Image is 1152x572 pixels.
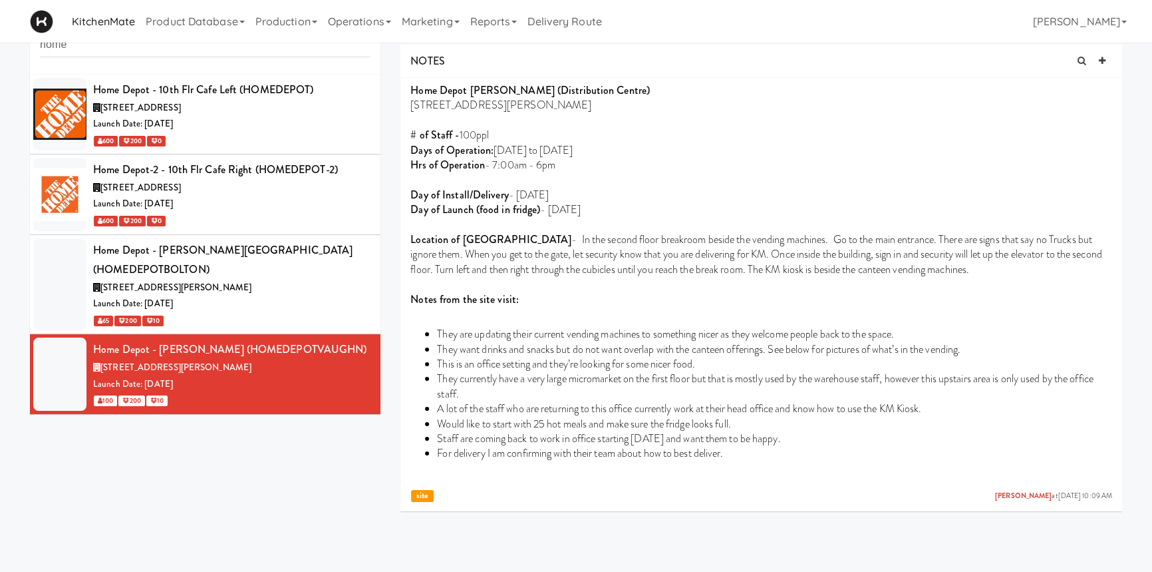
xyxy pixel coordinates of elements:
[40,33,370,57] input: Search site
[437,401,921,416] span: A lot of the staff who are returning to this office currently work at their head office and know ...
[437,371,1093,401] span: They currently have a very large micromarket on the first floor but that is mostly used by the wa...
[995,491,1052,501] a: [PERSON_NAME]
[93,116,370,133] div: Launch Date: [DATE]
[118,396,144,406] span: 200
[147,136,166,146] span: 0
[146,396,168,406] span: 10
[94,216,118,226] span: 600
[30,235,380,335] li: Home Depot - [PERSON_NAME][GEOGRAPHIC_DATA] (HOMEDEPOTBOLTON)[STREET_ADDRESS][PERSON_NAME]Launch ...
[93,340,370,360] div: Home Depot - [PERSON_NAME] (HOMEDEPOTVAUGHN)
[437,445,723,461] span: For delivery I am confirming with their team about how to best deliver.
[460,127,490,143] span: 100ppl
[410,127,459,143] strong: # of Staff -
[119,136,145,146] span: 200
[30,334,380,414] li: Home Depot - [PERSON_NAME] (HOMEDEPOTVAUGHN)[STREET_ADDRESS][PERSON_NAME]Launch Date: [DATE] 100 ...
[94,396,117,406] span: 100
[100,101,181,114] span: [STREET_ADDRESS]
[437,326,894,342] span: They are updating their current vending machines to something nicer as they welcome people back t...
[142,316,164,326] span: 10
[540,202,581,217] span: - [DATE]
[94,316,113,326] span: 65
[509,187,549,202] span: - [DATE]
[410,97,591,113] span: [STREET_ADDRESS][PERSON_NAME]
[93,160,370,180] div: Home Depot-2 - 10th Flr Cafe Right (HOMEDEPOT-2)
[93,376,370,393] div: Launch Date: [DATE]
[147,216,166,226] span: 0
[410,232,571,247] strong: Location of [GEOGRAPHIC_DATA]
[410,143,494,158] strong: Days of Operation:
[93,196,370,212] div: Launch Date: [DATE]
[94,136,118,146] span: 600
[995,491,1112,501] span: at [DATE] 10:09 AM
[100,361,251,374] span: [STREET_ADDRESS][PERSON_NAME]
[410,232,1101,277] span: - In the second floor breakroom beside the vending machines. Go to the main entrance. There are s...
[30,10,53,33] img: Micromart
[437,431,780,446] span: Staff are coming back to work in office starting [DATE] and want them to be happy.
[410,292,519,307] strong: Notes from the site visit:
[437,416,730,431] span: Would like to start with 25 hot meals and make sure the fridge looks full.
[93,240,370,280] div: Home Depot - [PERSON_NAME][GEOGRAPHIC_DATA] (HOMEDEPOTBOLTON)
[93,80,370,100] div: Home Depot - 10th Flr Cafe Left (HOMEDEPOT)
[100,281,251,294] span: [STREET_ADDRESS][PERSON_NAME]
[410,157,485,172] strong: Hrs of Operation
[114,316,140,326] span: 200
[30,75,380,154] li: Home Depot - 10th Flr Cafe Left (HOMEDEPOT)[STREET_ADDRESS]Launch Date: [DATE] 600 200 0
[485,157,555,172] span: - 7:00am - 6pm
[30,154,380,234] li: Home Depot-2 - 10th Flr Cafe Right (HOMEDEPOT-2)[STREET_ADDRESS]Launch Date: [DATE] 600 200 0
[494,143,573,158] span: [DATE] to [DATE]
[437,342,960,357] span: They want drinks and snacks but do not want overlap with the canteen offerings. See below for pic...
[119,216,145,226] span: 200
[93,296,370,312] div: Launch Date: [DATE]
[411,490,433,503] span: site
[410,202,540,217] strong: Day of Launch (food in fridge)
[410,53,445,69] span: NOTES
[437,356,695,372] span: This is an office setting and they’re looking for some nicer food.
[410,187,508,202] strong: Day of Install/Delivery
[410,83,650,98] strong: Home Depot [PERSON_NAME] (Distribution Centre)
[100,181,181,194] span: [STREET_ADDRESS]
